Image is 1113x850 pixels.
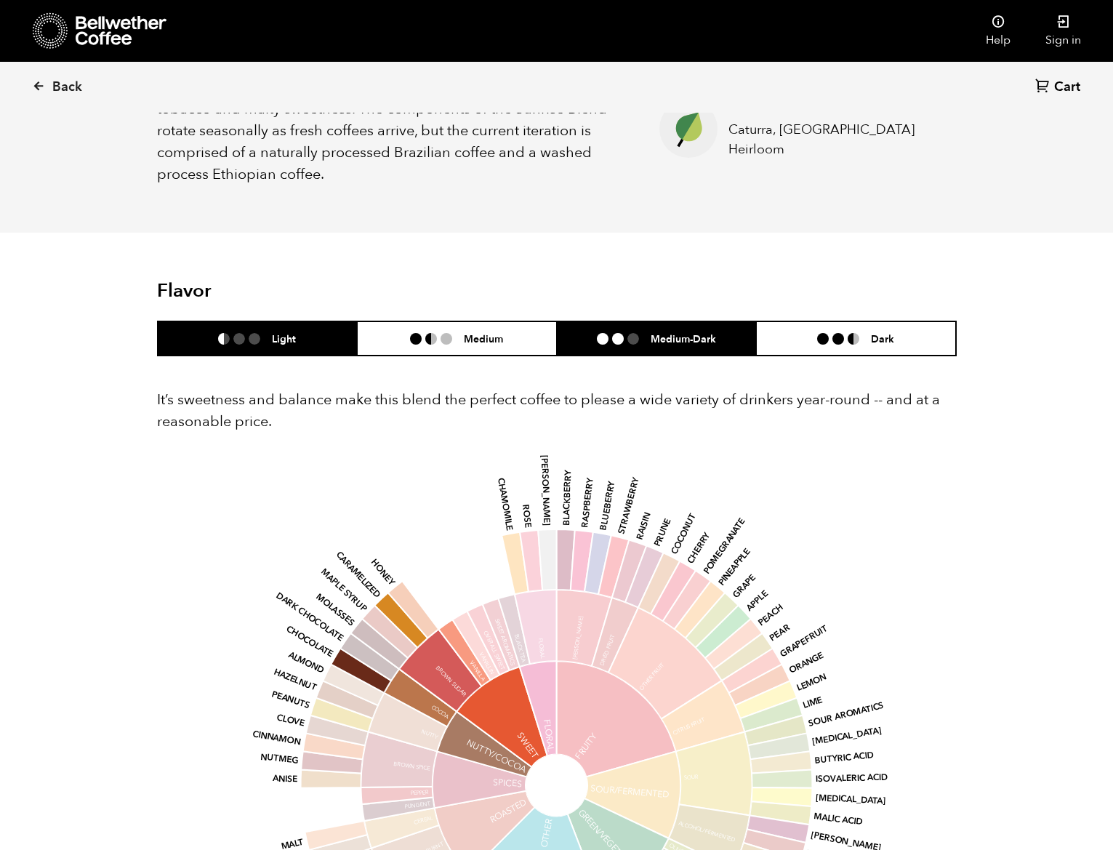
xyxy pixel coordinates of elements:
a: Cart [1035,78,1084,97]
h6: Medium-Dark [651,332,716,345]
span: Cart [1054,79,1080,96]
p: It’s sweetness and balance make this blend the perfect coffee to please a wide variety of drinker... [157,389,957,433]
p: Caturra, [GEOGRAPHIC_DATA] Heirloom [728,120,933,159]
span: Back [52,79,82,96]
h6: Dark [871,332,894,345]
h6: Medium [464,332,503,345]
h6: Light [272,332,296,345]
h2: Flavor [157,280,424,302]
